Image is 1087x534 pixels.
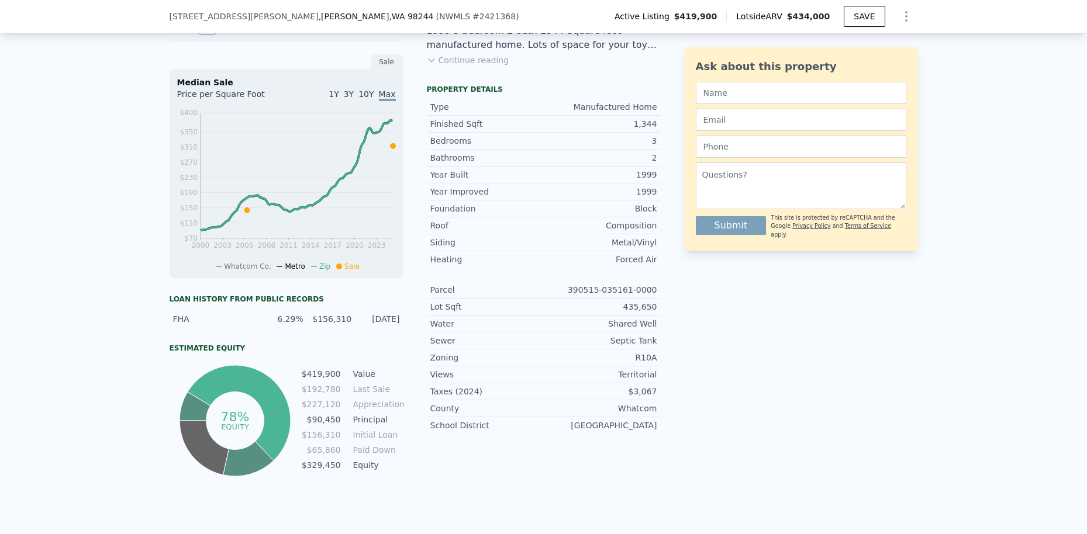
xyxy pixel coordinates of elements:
div: Roof [430,220,544,231]
tspan: $230 [180,174,198,182]
button: SAVE [844,6,885,27]
span: Whatcom Co. [224,262,271,271]
input: Name [696,82,906,104]
td: Initial Loan [351,428,403,441]
div: Water [430,318,544,330]
td: Last Sale [351,383,403,396]
span: Zip [319,262,330,271]
td: Value [351,367,403,380]
input: Email [696,109,906,131]
tspan: $150 [180,204,198,212]
div: Median Sale [177,77,396,88]
td: $227,120 [301,398,341,411]
span: , WA 98244 [389,12,433,21]
div: Year Improved [430,186,544,197]
td: $90,450 [301,413,341,426]
button: Show Options [895,5,918,28]
div: Zoning [430,352,544,363]
tspan: 78% [221,410,250,424]
div: Siding [430,237,544,248]
td: $156,310 [301,428,341,441]
tspan: $310 [180,143,198,151]
div: Metal/Vinyl [544,237,657,248]
div: 435,650 [544,301,657,313]
tspan: 2023 [367,241,385,249]
tspan: 2008 [257,241,275,249]
td: Paid Down [351,443,403,456]
span: Active Listing [615,11,674,22]
input: Phone [696,136,906,158]
span: Metro [285,262,305,271]
div: Septic Tank [544,335,657,346]
div: Forced Air [544,254,657,265]
span: $434,000 [787,12,830,21]
a: Privacy Policy [792,223,830,229]
span: $419,900 [674,11,717,22]
td: $192,780 [301,383,341,396]
tspan: 2017 [323,241,341,249]
span: , [PERSON_NAME] [319,11,434,22]
div: 2 [544,152,657,164]
div: Bedrooms [430,135,544,147]
div: Finished Sqft [430,118,544,130]
span: Max [379,89,396,101]
tspan: 2005 [235,241,253,249]
td: Appreciation [351,398,403,411]
div: Whatcom [544,403,657,414]
div: 3 [544,135,657,147]
span: Sale [344,262,360,271]
div: 6.29% [262,313,303,325]
tspan: 2011 [279,241,298,249]
div: Loan history from public records [170,294,403,304]
div: ( ) [436,11,519,22]
div: Parcel [430,284,544,296]
div: Type [430,101,544,113]
div: Estimated Equity [170,344,403,353]
div: Views [430,369,544,380]
div: 1999 [544,169,657,181]
td: Principal [351,413,403,426]
span: # 2421368 [472,12,516,21]
tspan: $270 [180,158,198,167]
td: Equity [351,459,403,471]
div: Year Built [430,169,544,181]
div: Property details [427,85,661,94]
div: Shared Well [544,318,657,330]
div: 1,344 [544,118,657,130]
div: Block [544,203,657,214]
tspan: 2014 [301,241,319,249]
td: $65,860 [301,443,341,456]
tspan: 2020 [346,241,364,249]
tspan: equity [221,422,249,431]
div: [DATE] [358,313,399,325]
div: School District [430,419,544,431]
div: Heating [430,254,544,265]
span: 3Y [344,89,354,99]
div: $156,310 [310,313,351,325]
tspan: $350 [180,128,198,136]
div: Ask about this property [696,58,906,75]
div: County [430,403,544,414]
td: $419,900 [301,367,341,380]
div: Manufactured Home [544,101,657,113]
div: Foundation [430,203,544,214]
span: NWMLS [439,12,470,21]
div: R10A [544,352,657,363]
div: 1999 [544,186,657,197]
tspan: $400 [180,109,198,117]
span: Lotside ARV [736,11,786,22]
div: This site is protected by reCAPTCHA and the Google and apply. [771,214,906,239]
tspan: 2003 [213,241,232,249]
span: 10Y [358,89,374,99]
button: Continue reading [427,54,509,66]
span: [STREET_ADDRESS][PERSON_NAME] [170,11,319,22]
tspan: $70 [184,234,198,242]
div: Bathrooms [430,152,544,164]
div: Territorial [544,369,657,380]
button: Submit [696,216,767,235]
div: FHA [173,313,256,325]
tspan: $190 [180,189,198,197]
div: Price per Square Foot [177,88,287,107]
tspan: $110 [180,219,198,227]
div: Lot Sqft [430,301,544,313]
